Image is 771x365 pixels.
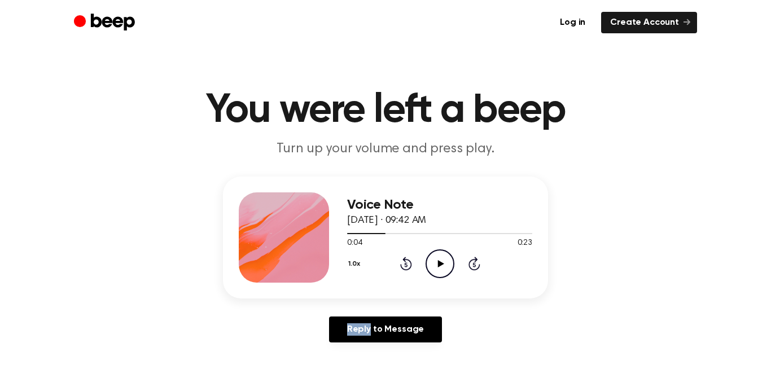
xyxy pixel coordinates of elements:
span: 0:23 [518,238,532,249]
a: Create Account [601,12,697,33]
a: Log in [551,12,594,33]
h1: You were left a beep [97,90,674,131]
a: Reply to Message [329,316,442,342]
span: [DATE] · 09:42 AM [347,216,426,226]
p: Turn up your volume and press play. [169,140,602,159]
button: 1.0x [347,254,365,274]
a: Beep [74,12,138,34]
h3: Voice Note [347,197,532,213]
span: 0:04 [347,238,362,249]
